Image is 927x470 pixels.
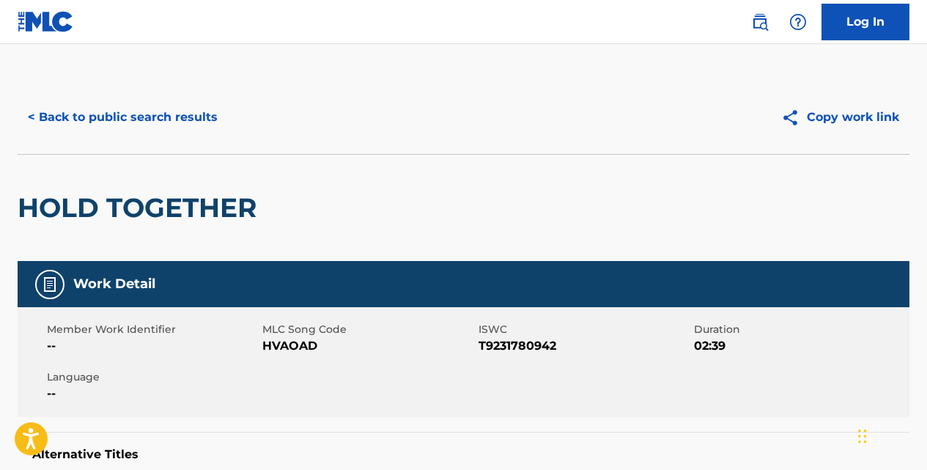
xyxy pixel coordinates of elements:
[858,414,867,458] div: Drag
[479,337,690,355] span: T9231780942
[821,4,909,40] a: Log In
[47,322,259,337] span: Member Work Identifier
[18,99,228,136] button: < Back to public search results
[479,322,690,337] span: ISWC
[694,337,906,355] span: 02:39
[18,11,74,32] img: MLC Logo
[41,276,59,293] img: Work Detail
[32,447,895,462] h5: Alternative Titles
[781,109,807,127] img: Copy work link
[694,322,906,337] span: Duration
[73,276,155,293] h5: Work Detail
[854,400,927,470] iframe: Chat Widget
[771,99,909,136] button: Copy work link
[47,370,259,385] span: Language
[745,7,775,37] a: Public Search
[789,13,807,31] img: help
[18,191,264,224] h2: HOLD TOGETHER
[262,322,474,337] span: MLC Song Code
[47,337,259,355] span: --
[783,7,813,37] div: Help
[262,337,474,355] span: HVAOAD
[751,13,769,31] img: search
[47,385,259,403] span: --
